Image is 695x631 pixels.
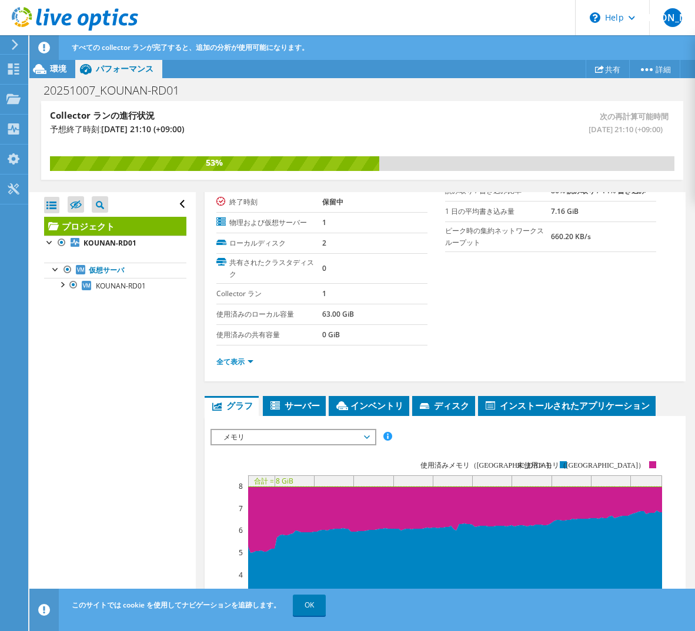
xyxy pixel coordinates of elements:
span: すべての collector ランが完了すると、追加の分析が使用可能になります。 [72,42,309,52]
h4: 予想終了時刻: [50,123,359,136]
svg: \n [590,12,600,23]
b: 660.20 KB/s [551,231,591,241]
b: 2 [322,238,326,248]
span: ディスク [418,400,469,411]
span: [DATE] 21:10 (+09:00) [362,123,663,136]
a: プロジェクト [44,217,186,236]
text: 5 [239,548,243,558]
label: 共有されたクラスタディスク [216,257,322,280]
text: 使用済みメモリ（[GEOGRAPHIC_DATA]） [420,461,556,469]
b: 保留中 [322,197,343,207]
label: ピーク時の集約ネットワークスループット [445,225,551,249]
span: [DATE] 21:10 (+09:00) [101,123,184,135]
span: パフォーマンス [96,63,153,74]
text: 未使用メモリ（[GEOGRAPHIC_DATA]） [517,461,645,469]
text: 合計 = 8 GiB [254,476,293,486]
div: 53% [50,156,379,169]
span: インストールされたアプリケーション [484,400,650,411]
span: 環境 [50,63,66,74]
label: ローカルディスク [216,237,322,249]
span: 次の再計算可能時間 [362,110,669,136]
label: 使用済みのローカル容量 [216,308,322,320]
a: KOUNAN-RD01 [44,236,186,251]
text: 6 [239,525,243,535]
span: [PERSON_NAME] [663,8,682,27]
text: 7 [239,504,243,513]
b: 0 GiB [322,330,340,340]
a: 仮想サーバ [44,263,186,278]
label: 物理および仮想サーバー [216,217,322,229]
b: 63.00 GiB [322,309,354,319]
label: 1 日の平均書き込み量 [445,206,551,217]
span: インベントリ [335,400,403,411]
span: このサイトでは cookie を使用してナビゲーションを追跡します。 [72,600,280,610]
b: KOUNAN-RD01 [83,238,136,248]
b: 86% 読み取り / 14% 書き込み [551,186,646,196]
label: Collector ラン [216,288,322,300]
b: 1 [322,217,326,227]
text: 8 [239,481,243,491]
a: KOUNAN-RD01 [44,278,186,293]
span: メモリ [218,430,369,444]
label: 終了時刻 [216,196,322,208]
b: 0 [322,263,326,273]
span: サーバー [269,400,320,411]
text: 4 [239,570,243,580]
a: OK [293,595,326,616]
span: KOUNAN-RD01 [96,281,146,291]
a: 共有 [586,60,630,78]
a: 全て表示 [216,357,253,367]
span: グラフ [210,400,253,411]
h1: 20251007_KOUNAN-RD01 [38,84,198,97]
b: 1 [322,288,326,298]
b: 7.16 GiB [551,206,579,216]
label: 使用済みの共有容量 [216,329,322,341]
a: 詳細 [629,60,680,78]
